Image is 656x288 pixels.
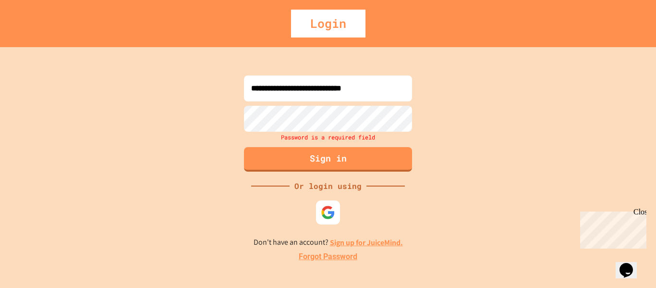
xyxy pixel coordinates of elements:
button: Sign in [244,147,412,172]
a: Forgot Password [299,251,357,263]
iframe: chat widget [616,250,646,278]
iframe: chat widget [576,208,646,249]
div: Password is a required field [242,132,414,142]
div: Login [291,10,365,38]
a: Sign up for JuiceMind. [330,238,403,248]
p: Don't have an account? [254,237,403,249]
div: Or login using [290,180,366,192]
div: Chat with us now!Close [4,4,66,61]
img: google-icon.svg [321,205,335,220]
